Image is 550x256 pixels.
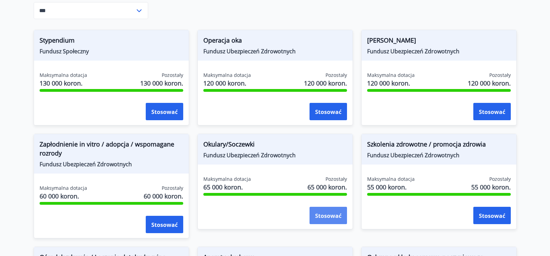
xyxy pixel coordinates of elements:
[310,207,347,224] button: Stosować
[162,72,183,78] font: Pozostały
[40,79,83,87] font: 130 000 koron.
[203,176,251,182] font: Maksymalna dotacja
[367,79,410,87] font: 120 000 koron.
[203,79,246,87] font: 120 000 koron.
[146,216,183,233] button: Stosować
[367,151,459,159] font: Fundusz Ubezpieczeń Zdrowotnych
[40,72,87,78] font: Maksymalna dotacja
[40,47,89,55] font: Fundusz Społeczny
[367,36,416,44] font: [PERSON_NAME]
[310,103,347,120] button: Stosować
[40,140,174,157] font: Zapłodnienie in vitro / adopcja / wspomagane rozrody
[471,183,511,191] font: 55 000 koron.
[468,79,511,87] font: 120 000 koron.
[40,36,75,44] font: Stypendium
[367,47,459,55] font: Fundusz Ubezpieczeń Zdrowotnych
[151,221,178,229] font: Stosować
[489,176,511,182] font: Pozostały
[367,72,415,78] font: Maksymalna dotacja
[40,185,87,191] font: Maksymalna dotacja
[473,103,511,120] button: Stosować
[203,72,251,78] font: Maksymalna dotacja
[367,140,486,148] font: Szkolenia zdrowotne / promocja zdrowia
[203,151,296,159] font: Fundusz Ubezpieczeń Zdrowotnych
[203,183,243,191] font: 65 000 koron.
[162,185,183,191] font: Pozostały
[307,183,347,191] font: 65 000 koron.
[489,72,511,78] font: Pozostały
[367,176,415,182] font: Maksymalna dotacja
[315,108,341,116] font: Stosować
[144,192,183,200] font: 60 000 koron.
[151,108,178,116] font: Stosować
[325,176,347,182] font: Pozostały
[325,72,347,78] font: Pozostały
[203,47,296,55] font: Fundusz Ubezpieczeń Zdrowotnych
[367,183,407,191] font: 55 000 koron.
[479,212,505,220] font: Stosować
[315,212,341,220] font: Stosować
[203,36,242,44] font: Operacja oka
[203,140,255,148] font: Okulary/Soczewki
[146,103,183,120] button: Stosować
[40,160,132,168] font: Fundusz Ubezpieczeń Zdrowotnych
[473,207,511,224] button: Stosować
[140,79,183,87] font: 130 000 koron.
[479,108,505,116] font: Stosować
[40,192,79,200] font: 60 000 koron.
[304,79,347,87] font: 120 000 koron.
